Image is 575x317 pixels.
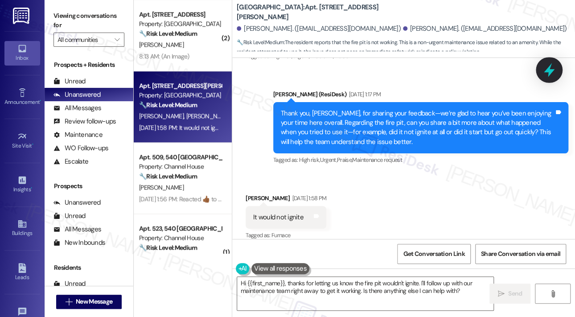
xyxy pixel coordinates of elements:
[4,260,40,284] a: Leads
[237,3,415,22] b: [GEOGRAPHIC_DATA]: Apt. [STREET_ADDRESS][PERSON_NAME]
[13,8,31,24] img: ResiDesk Logo
[32,141,33,148] span: •
[139,183,184,191] span: [PERSON_NAME]
[53,77,86,86] div: Unread
[53,90,101,99] div: Unanswered
[57,33,110,47] input: All communities
[246,229,326,242] div: Tagged as:
[253,213,304,222] div: It would not ignite
[273,90,568,102] div: [PERSON_NAME] (ResiDesk)
[45,181,133,191] div: Prospects
[53,157,88,166] div: Escalate
[40,98,41,104] span: •
[53,211,86,221] div: Unread
[4,173,40,197] a: Insights •
[139,233,222,243] div: Property: Channel House
[139,112,186,120] span: [PERSON_NAME]
[53,279,86,288] div: Unread
[66,298,72,305] i: 
[53,225,101,234] div: All Messages
[139,19,222,29] div: Property: [GEOGRAPHIC_DATA]
[139,162,222,171] div: Property: Channel House
[237,277,493,310] textarea: Hi {{first_name}}, thanks for letting us know the fire pit wouldn't ignite. I'll follow up with o...
[489,284,530,304] button: Send
[403,249,464,259] span: Get Conversation Link
[53,117,116,126] div: Review follow-ups
[76,297,112,306] span: New Message
[53,198,101,207] div: Unanswered
[139,172,197,180] strong: 🔧 Risk Level: Medium
[508,289,522,298] span: Send
[139,124,225,132] div: [DATE] 1:58 PM: It would not ignite
[4,216,40,240] a: Buildings
[237,24,401,33] div: [PERSON_NAME]. ([EMAIL_ADDRESS][DOMAIN_NAME])
[273,153,568,166] div: Tagged as:
[246,193,326,206] div: [PERSON_NAME]
[549,290,556,297] i: 
[4,41,40,65] a: Inbox
[337,156,352,164] span: Praise ,
[139,81,222,91] div: Apt. [STREET_ADDRESS][PERSON_NAME]
[53,130,103,140] div: Maintenance
[498,290,505,297] i: 
[139,224,222,233] div: Apt. 523, 540 [GEOGRAPHIC_DATA]
[139,10,222,19] div: Apt. [STREET_ADDRESS]
[115,36,119,43] i: 
[271,231,290,239] span: Furnace
[139,101,197,109] strong: 🔧 Risk Level: Medium
[53,103,101,113] div: All Messages
[31,185,32,191] span: •
[237,39,284,46] strong: 🔧 Risk Level: Medium
[53,144,108,153] div: WO Follow-ups
[4,129,40,153] a: Site Visit •
[397,244,470,264] button: Get Conversation Link
[56,295,122,309] button: New Message
[53,9,124,33] label: Viewing conversations for
[281,109,554,147] div: Thank you, [PERSON_NAME], for sharing your feedback—we’re glad to hear you’ve been enjoying your ...
[352,156,402,164] span: Maintenance request
[53,238,105,247] div: New Inbounds
[139,41,184,49] span: [PERSON_NAME]
[403,24,567,33] div: [PERSON_NAME]. ([EMAIL_ADDRESS][DOMAIN_NAME])
[45,263,133,272] div: Residents
[290,193,327,203] div: [DATE] 1:58 PM
[139,91,222,100] div: Property: [GEOGRAPHIC_DATA]
[346,90,381,99] div: [DATE] 1:17 PM
[139,29,197,37] strong: 🔧 Risk Level: Medium
[186,112,231,120] span: [PERSON_NAME]
[139,243,197,251] strong: 🔧 Risk Level: Medium
[139,52,189,60] div: 8:13 AM: (An Image)
[299,156,320,164] span: High risk ,
[320,156,337,164] span: Urgent ,
[237,38,575,57] span: : The resident reports that the fire pit is not working. This is a non-urgent maintenance issue r...
[139,152,222,162] div: Apt. 509, 540 [GEOGRAPHIC_DATA]
[45,60,133,70] div: Prospects + Residents
[475,244,566,264] button: Share Conversation via email
[481,249,560,259] span: Share Conversation via email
